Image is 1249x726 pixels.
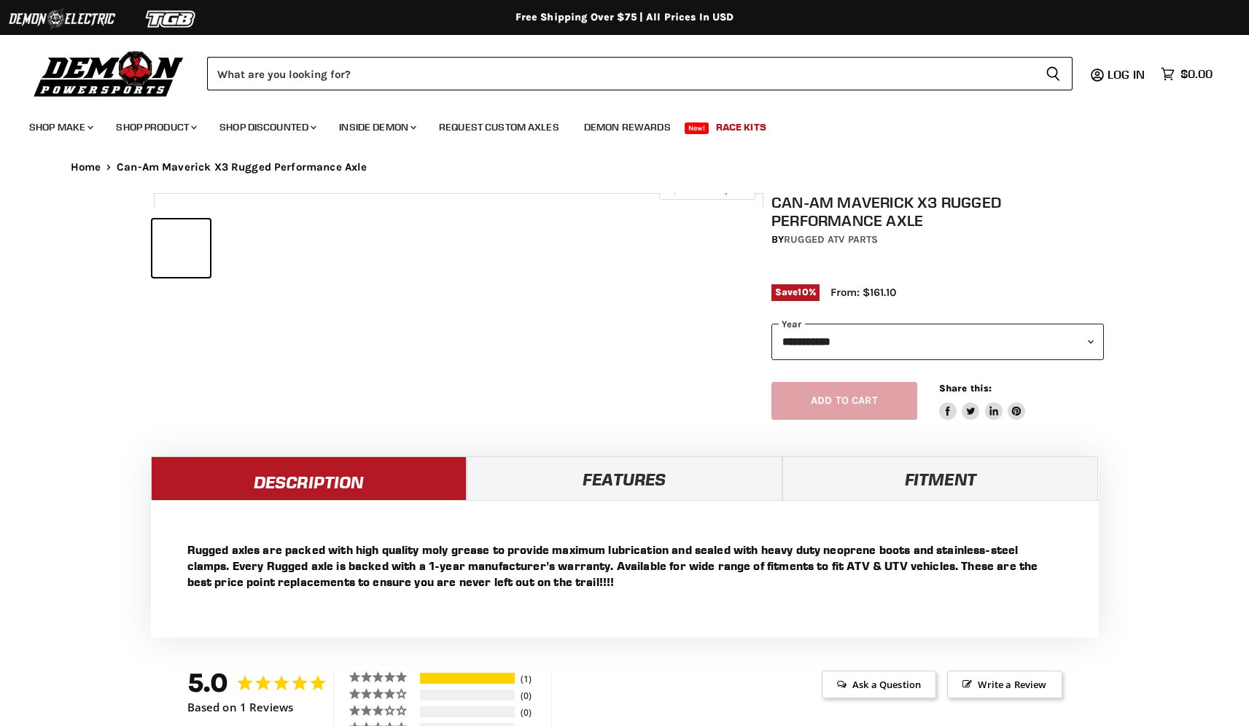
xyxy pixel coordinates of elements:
a: $0.00 [1153,63,1220,85]
strong: 5.0 [187,667,229,698]
nav: Breadcrumbs [42,161,1208,173]
a: Demon Rewards [573,112,682,142]
button: Can-Am Maverick X3 Rugged Performance Axle thumbnail [462,219,520,277]
span: Based on 1 Reviews [187,701,294,714]
select: year [771,324,1104,359]
a: Shop Discounted [209,112,325,142]
p: Rugged axles are packed with high quality moly grease to provide maximum lubrication and sealed w... [187,542,1062,590]
span: Write a Review [947,671,1062,698]
a: Rugged ATV Parts [784,233,878,246]
span: Can-Am Maverick X3 Rugged Performance Axle [117,161,367,173]
a: Race Kits [705,112,777,142]
a: Inside Demon [328,112,425,142]
div: Free Shipping Over $75 | All Prices In USD [42,11,1208,24]
button: Can-Am Maverick X3 Rugged Performance Axle thumbnail [214,219,272,277]
img: Demon Electric Logo 2 [7,5,117,33]
a: Request Custom Axles [428,112,570,142]
a: Features [467,456,782,500]
button: Can-Am Maverick X3 Rugged Performance Axle thumbnail [400,219,458,277]
a: Description [151,456,467,500]
a: Fitment [782,456,1098,500]
button: Can-Am Maverick X3 Rugged Performance Axle thumbnail [338,219,396,277]
input: Search [207,57,1034,90]
span: New! [685,122,709,134]
span: 10 [798,286,808,297]
a: Shop Make [18,112,102,142]
div: 100% [420,673,515,684]
span: From: $161.10 [830,286,896,299]
span: Ask a Question [822,671,936,698]
div: 1 [517,673,548,685]
ul: Main menu [18,106,1209,142]
div: 5 ★ [349,671,418,683]
form: Product [207,57,1073,90]
button: Can-Am Maverick X3 Rugged Performance Axle thumbnail [276,219,334,277]
a: Shop Product [105,112,206,142]
div: by [771,232,1104,248]
img: Demon Powersports [29,47,189,99]
button: Can-Am Maverick X3 Rugged Performance Axle thumbnail [152,219,210,277]
a: Log in [1101,68,1153,81]
h1: Can-Am Maverick X3 Rugged Performance Axle [771,193,1104,230]
span: Save % [771,284,820,300]
aside: Share this: [939,382,1026,421]
span: Click to expand [666,184,747,195]
img: TGB Logo 2 [117,5,226,33]
a: Home [71,161,101,173]
span: Log in [1108,67,1145,82]
button: Search [1034,57,1073,90]
span: Share this: [939,383,992,394]
div: 5-Star Ratings [420,673,515,684]
span: $0.00 [1180,67,1213,81]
